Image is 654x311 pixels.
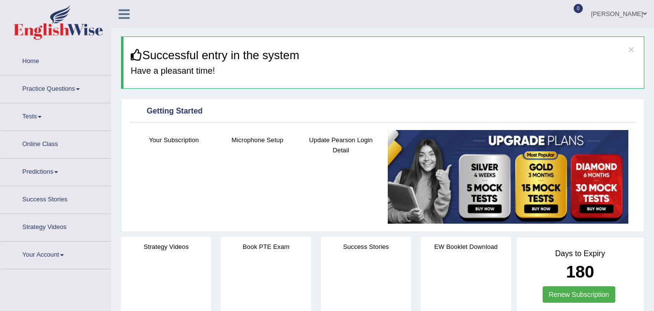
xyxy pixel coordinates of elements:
img: small5.jpg [388,130,629,224]
h4: Your Subscription [137,135,211,145]
div: Getting Started [132,104,633,119]
h4: Have a pleasant time! [131,66,637,76]
span: 0 [574,4,583,13]
h4: Days to Expiry [527,249,633,258]
a: Tests [0,103,111,128]
button: × [628,44,634,54]
h4: EW Booklet Download [421,242,511,252]
a: Your Account [0,242,111,266]
h4: Book PTE Exam [221,242,311,252]
h4: Strategy Videos [121,242,211,252]
a: Home [0,48,111,72]
h4: Success Stories [321,242,411,252]
h3: Successful entry in the system [131,49,637,62]
h4: Update Pearson Login Detail [304,135,378,155]
a: Predictions [0,159,111,183]
a: Online Class [0,131,111,155]
a: Success Stories [0,186,111,211]
a: Strategy Videos [0,214,111,238]
a: Practice Questions [0,76,111,100]
h4: Microphone Setup [221,135,295,145]
a: Renew Subscription [543,286,616,303]
b: 180 [566,262,594,281]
